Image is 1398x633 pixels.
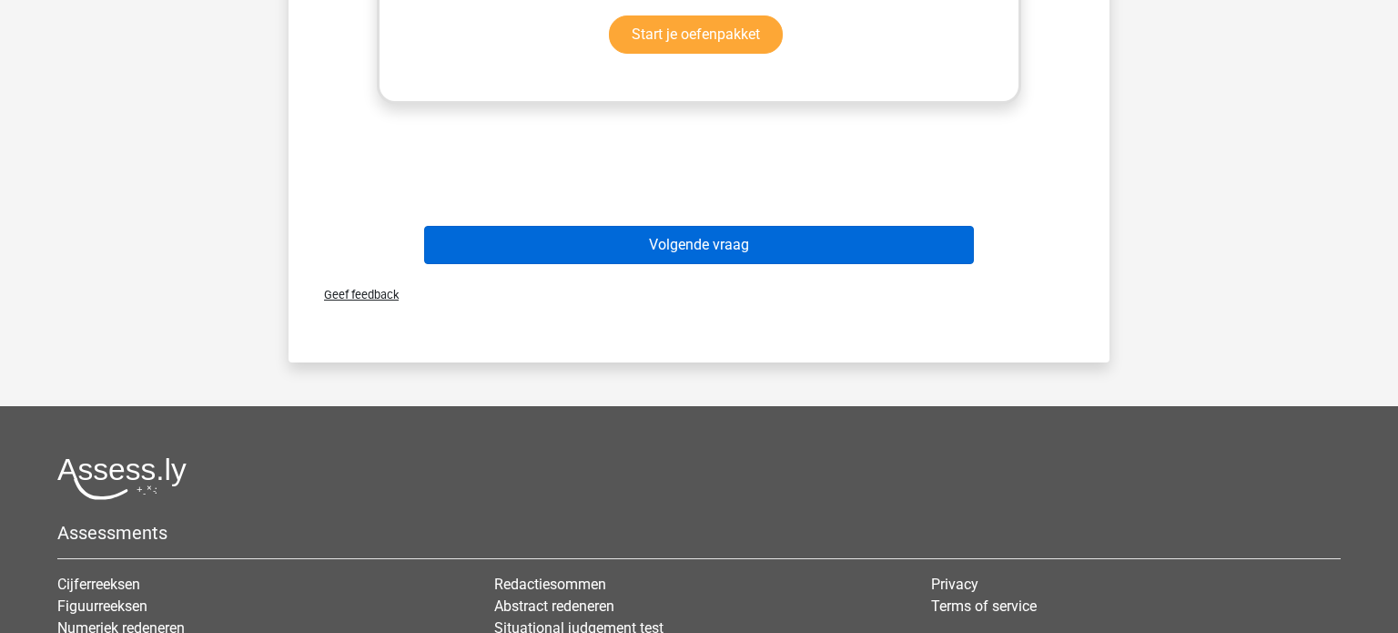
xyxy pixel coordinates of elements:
[57,576,140,593] a: Cijferreeksen
[609,15,783,54] a: Start je oefenpakket
[931,576,978,593] a: Privacy
[494,597,614,615] a: Abstract redeneren
[57,597,147,615] a: Figuurreeksen
[57,522,1341,544] h5: Assessments
[309,288,399,301] span: Geef feedback
[494,576,606,593] a: Redactiesommen
[57,457,187,500] img: Assessly logo
[931,597,1037,615] a: Terms of service
[424,226,975,264] button: Volgende vraag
